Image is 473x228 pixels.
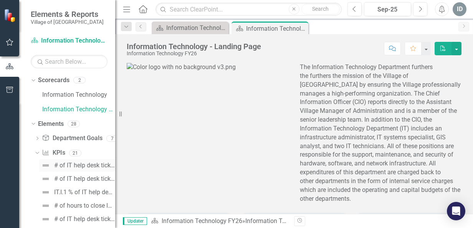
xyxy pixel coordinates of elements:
input: Search ClearPoint... [155,3,342,16]
div: Information Technology FY26 [127,51,261,56]
div: 28 [68,121,80,127]
div: IT.I.1 % of IT help desk tickets closed [DATE] [54,189,115,196]
a: Information Technology [42,91,115,99]
a: Information Technology - Landing Page [154,23,227,33]
div: Information Technology - Landing Page [246,24,306,33]
button: ID [453,2,466,16]
div: Information Technology - Landing Page [127,42,261,51]
a: Scorecards [38,76,69,85]
a: Department Goals [42,134,102,143]
a: Information Technology FY26 [31,36,107,45]
div: 2 [73,77,86,84]
span: Elements & Reports [31,10,104,19]
img: Not Defined [41,215,50,224]
img: Not Defined [41,201,50,210]
a: KPIs [42,149,65,157]
p: The Information Technology Department furthers the furthers the mission of the Village of [GEOGRA... [300,63,461,203]
div: Information Technology - Landing Page [166,23,227,33]
img: Color logo with no background v3.png [127,63,236,72]
div: # of IT help desk tickets submitted [54,175,115,182]
img: Not Defined [41,174,50,183]
a: IT.I.1 % of IT help desk tickets closed [DATE] [39,186,115,198]
button: Search [301,4,340,15]
div: # of IT help desk tickets closed [54,216,115,223]
div: # of IT help desk tickets closed [DATE] [54,162,115,169]
a: # of IT help desk tickets closed [39,213,115,225]
button: Sep-25 [364,2,411,16]
div: 21 [69,150,81,156]
a: Information Technology FY26 [162,217,242,225]
div: Sep-25 [367,5,408,14]
a: # of IT help desk tickets submitted [39,173,115,185]
a: # of hours to close IT help desk tickets [39,200,115,212]
a: # of IT help desk tickets closed [DATE] [39,159,115,172]
span: Search [312,6,329,12]
div: Information Technology - Landing Page [245,217,352,225]
input: Search Below... [31,55,107,68]
span: Updater [123,217,147,225]
div: Open Intercom Messenger [447,202,465,220]
small: Village of [GEOGRAPHIC_DATA] [31,19,104,25]
img: Not Defined [41,161,50,170]
div: # of hours to close IT help desk tickets [54,202,115,209]
a: Elements [38,120,64,129]
div: 7 [106,135,119,142]
a: Information Technology FY26 [42,105,115,114]
img: ClearPoint Strategy [4,8,17,22]
img: Not Defined [41,188,50,197]
div: » [151,217,288,226]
